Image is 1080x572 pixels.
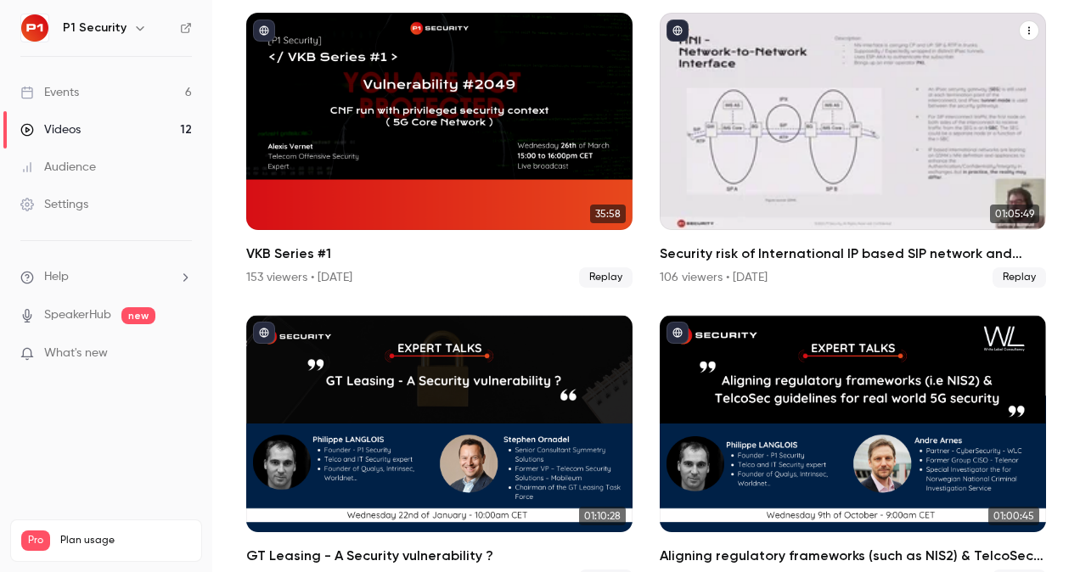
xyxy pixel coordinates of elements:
[253,322,275,344] button: published
[20,121,81,138] div: Videos
[253,20,275,42] button: published
[20,159,96,176] div: Audience
[44,345,108,362] span: What's new
[44,306,111,324] a: SpeakerHub
[21,530,50,551] span: Pro
[667,20,689,42] button: published
[579,267,633,288] span: Replay
[20,84,79,101] div: Events
[667,322,689,344] button: published
[660,13,1046,288] li: Security risk of International IP based SIP network and effectiveness of SIP IDS
[660,269,768,286] div: 106 viewers • [DATE]
[993,267,1046,288] span: Replay
[121,307,155,324] span: new
[44,268,69,286] span: Help
[988,507,1039,525] span: 01:00:45
[660,546,1046,566] h2: Aligning regulatory frameworks (such as NIS2) & TelcoSec guidelines for real world 5G security
[579,507,626,525] span: 01:10:28
[660,244,1046,264] h2: Security risk of International IP based SIP network and effectiveness of SIP IDS
[21,14,48,42] img: P1 Security
[246,546,633,566] h2: GT Leasing - A Security vulnerability ?
[172,346,192,362] iframe: Noticeable Trigger
[590,205,626,223] span: 35:58
[990,205,1039,223] span: 01:05:49
[60,534,191,547] span: Plan usage
[20,268,192,286] li: help-dropdown-opener
[20,196,88,213] div: Settings
[246,13,633,288] li: VKB Series #1
[63,20,127,36] h6: P1 Security
[660,13,1046,288] a: 01:05:49Security risk of International IP based SIP network and effectiveness of SIP IDS106 viewe...
[246,244,633,264] h2: VKB Series #1
[246,269,352,286] div: 153 viewers • [DATE]
[246,13,633,288] a: 35:58VKB Series #1153 viewers • [DATE]Replay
